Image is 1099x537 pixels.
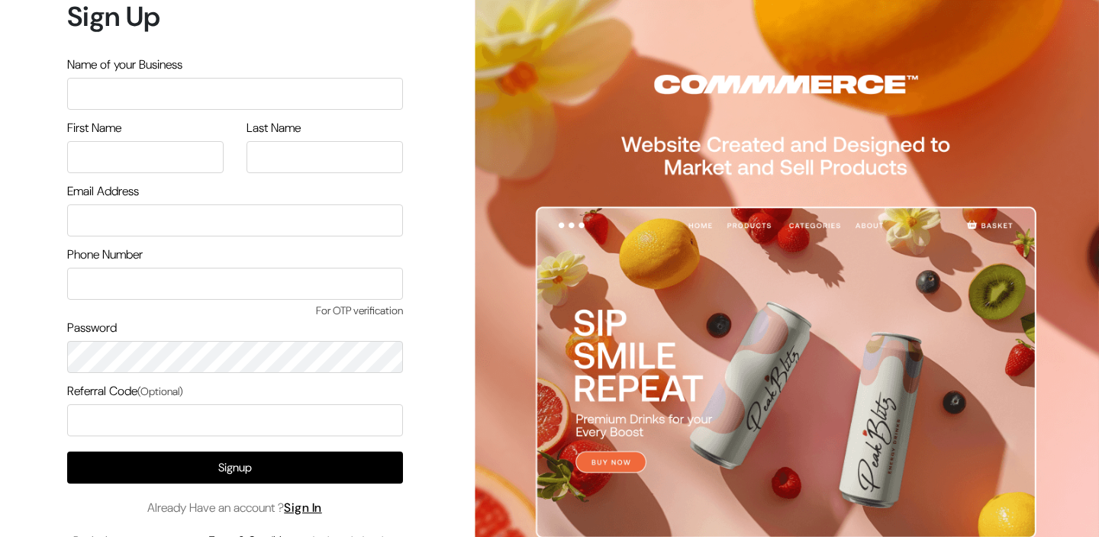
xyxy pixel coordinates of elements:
[284,500,322,516] a: Sign In
[67,382,183,400] label: Referral Code
[137,384,183,398] span: (Optional)
[67,119,121,137] label: First Name
[147,499,322,517] span: Already Have an account ?
[67,319,117,337] label: Password
[67,246,143,264] label: Phone Number
[67,182,139,201] label: Email Address
[67,303,403,319] span: For OTP verification
[67,56,182,74] label: Name of your Business
[67,452,403,484] button: Signup
[247,119,301,137] label: Last Name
